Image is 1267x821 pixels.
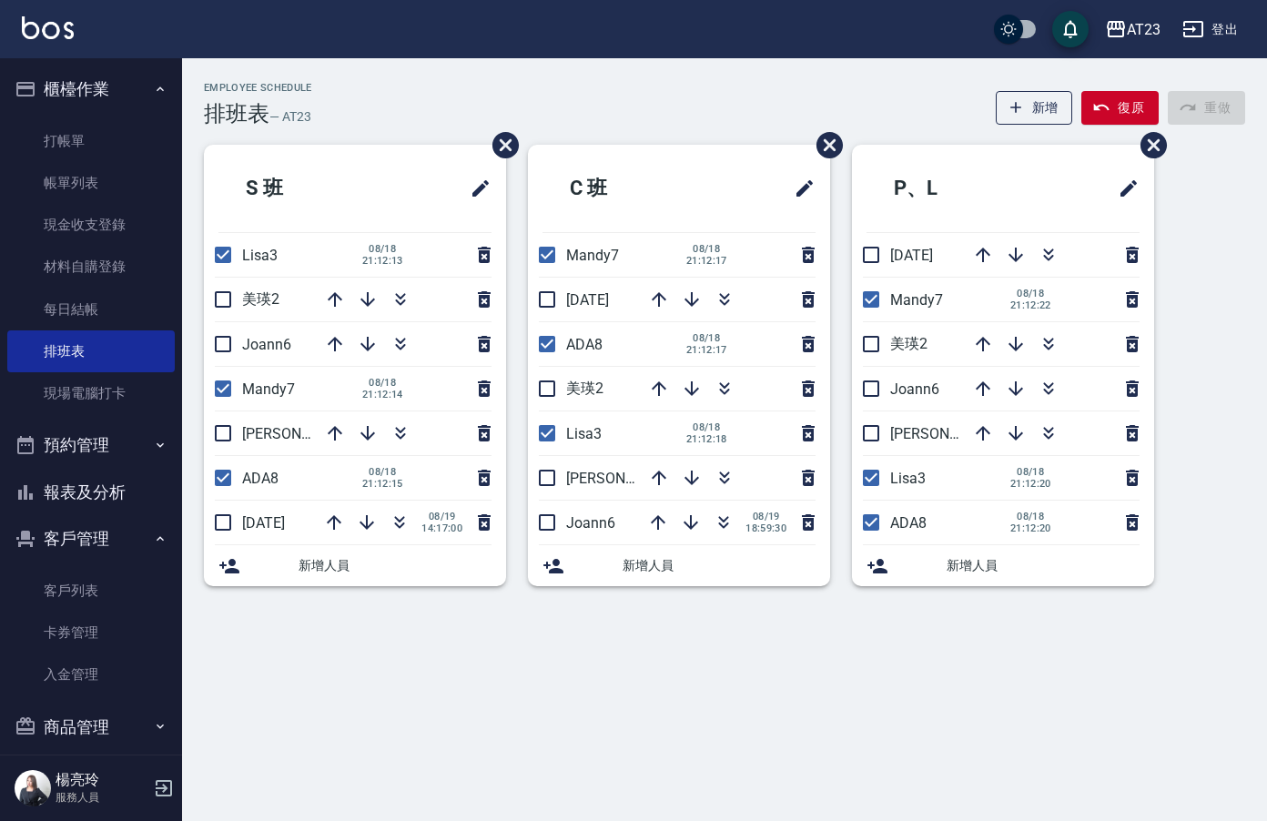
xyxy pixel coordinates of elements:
div: 新增人員 [852,545,1154,586]
span: [PERSON_NAME]19 [890,425,1016,442]
span: 刪除班表 [479,118,522,172]
div: 新增人員 [204,545,506,586]
a: 現金收支登錄 [7,204,175,246]
span: 美瑛2 [890,335,927,352]
span: ADA8 [890,514,927,532]
h5: 楊亮玲 [56,771,148,789]
div: AT23 [1127,18,1161,41]
span: Joann6 [566,514,615,532]
span: Lisa3 [566,425,602,442]
a: 入金管理 [7,654,175,695]
span: 修改班表的標題 [783,167,816,210]
span: [DATE] [566,291,609,309]
button: 報表及分析 [7,469,175,516]
a: 每日結帳 [7,289,175,330]
img: Person [15,770,51,806]
h2: P、L [867,156,1036,221]
span: 新增人員 [299,556,492,575]
span: ADA8 [566,336,603,353]
span: 21:12:20 [1010,478,1051,490]
button: 新增 [996,91,1073,125]
span: 08/18 [362,243,403,255]
span: Lisa3 [890,470,926,487]
span: ADA8 [242,470,279,487]
span: [PERSON_NAME]19 [566,470,692,487]
button: 客戶管理 [7,515,175,563]
span: [PERSON_NAME]19 [242,425,368,442]
a: 材料自購登錄 [7,246,175,288]
button: AT23 [1098,11,1168,48]
span: 刪除班表 [1127,118,1170,172]
span: 21:12:22 [1010,299,1051,311]
span: 刪除班表 [803,118,846,172]
span: 21:12:17 [686,255,727,267]
span: Mandy7 [566,247,619,264]
span: 08/18 [362,466,403,478]
span: Joann6 [242,336,291,353]
span: 08/18 [1010,511,1051,522]
button: 登出 [1175,13,1245,46]
button: 櫃檯作業 [7,66,175,113]
span: [DATE] [242,514,285,532]
span: 08/18 [1010,288,1051,299]
span: 21:12:15 [362,478,403,490]
img: Logo [22,16,74,39]
h3: 排班表 [204,101,269,127]
a: 客戶列表 [7,570,175,612]
div: 新增人員 [528,545,830,586]
span: Joann6 [890,380,939,398]
span: 08/19 [745,511,786,522]
span: 21:12:14 [362,389,403,400]
span: 新增人員 [947,556,1140,575]
span: 08/19 [421,511,462,522]
a: 打帳單 [7,120,175,162]
a: 現場電腦打卡 [7,372,175,414]
h2: S 班 [218,156,384,221]
span: 修改班表的標題 [459,167,492,210]
span: 21:12:17 [686,344,727,356]
span: 08/18 [1010,466,1051,478]
a: 帳單列表 [7,162,175,204]
span: 新增人員 [623,556,816,575]
button: 復原 [1081,91,1159,125]
span: 08/18 [686,332,727,344]
button: 商品管理 [7,704,175,751]
p: 服務人員 [56,789,148,806]
button: save [1052,11,1089,47]
h2: Employee Schedule [204,82,312,94]
span: 14:17:00 [421,522,462,534]
span: Lisa3 [242,247,278,264]
span: 美瑛2 [242,290,279,308]
span: Mandy7 [242,380,295,398]
span: Mandy7 [890,291,943,309]
span: 修改班表的標題 [1107,167,1140,210]
span: [DATE] [890,247,933,264]
span: 21:12:18 [686,433,727,445]
a: 排班表 [7,330,175,372]
span: 08/18 [686,421,727,433]
span: 08/18 [686,243,727,255]
h2: C 班 [542,156,708,221]
a: 卡券管理 [7,612,175,654]
span: 18:59:30 [745,522,786,534]
span: 08/18 [362,377,403,389]
h6: — AT23 [269,107,311,127]
span: 21:12:13 [362,255,403,267]
span: 21:12:20 [1010,522,1051,534]
span: 美瑛2 [566,380,603,397]
button: 預約管理 [7,421,175,469]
